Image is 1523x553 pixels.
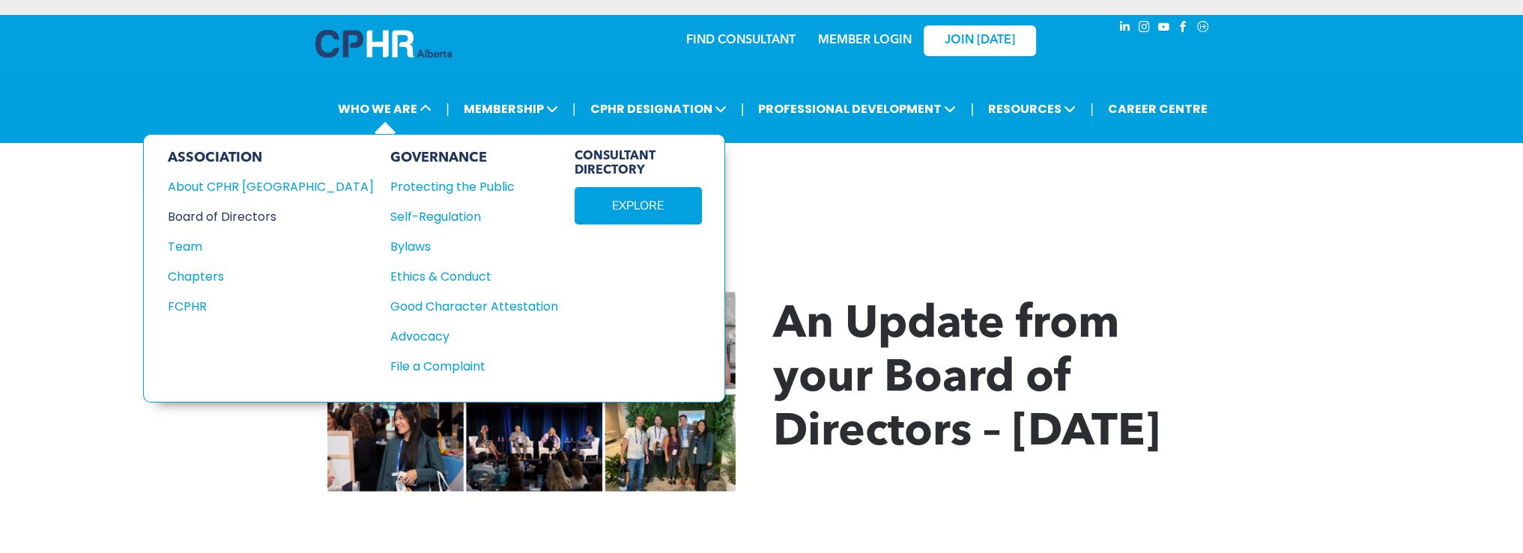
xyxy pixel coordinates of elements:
[1117,19,1133,39] a: linkedin
[818,34,912,46] a: MEMBER LOGIN
[390,177,542,196] div: Protecting the Public
[315,30,452,58] img: A blue and white logo for cp alberta
[390,297,542,316] div: Good Character Attestation
[586,95,731,123] span: CPHR DESIGNATION
[1136,19,1153,39] a: instagram
[446,94,449,124] li: |
[575,187,702,224] a: EXPLORE
[168,297,354,316] div: FCPHR
[1195,19,1211,39] a: Social network
[575,150,702,178] span: CONSULTANT DIRECTORY
[390,267,542,286] div: Ethics & Conduct
[168,267,374,286] a: Chapters
[459,95,563,123] span: MEMBERSHIP
[390,237,558,256] a: Bylaws
[168,237,374,256] a: Team
[390,150,558,166] div: GOVERNANCE
[754,95,960,123] span: PROFESSIONAL DEVELOPMENT
[1175,19,1192,39] a: facebook
[168,150,374,166] div: ASSOCIATION
[945,34,1015,48] span: JOIN [DATE]
[168,297,374,316] a: FCPHR
[390,177,558,196] a: Protecting the Public
[390,237,542,256] div: Bylaws
[741,94,745,124] li: |
[390,207,542,226] div: Self-Regulation
[984,95,1080,123] span: RESOURCES
[168,267,354,286] div: Chapters
[1156,19,1172,39] a: youtube
[686,34,796,46] a: FIND CONSULTANT
[168,237,354,256] div: Team
[970,94,974,124] li: |
[390,297,558,316] a: Good Character Attestation
[168,177,374,196] a: About CPHR [GEOGRAPHIC_DATA]
[773,303,1160,456] span: An Update from your Board of Directors – [DATE]
[1103,95,1212,123] a: CAREER CENTRE
[168,207,354,226] div: Board of Directors
[390,327,558,346] a: Advocacy
[168,177,354,196] div: About CPHR [GEOGRAPHIC_DATA]
[572,94,576,124] li: |
[924,25,1036,56] a: JOIN [DATE]
[333,95,436,123] span: WHO WE ARE
[390,357,558,376] a: File a Complaint
[1090,94,1094,124] li: |
[390,357,542,376] div: File a Complaint
[168,207,374,226] a: Board of Directors
[390,327,542,346] div: Advocacy
[390,207,558,226] a: Self-Regulation
[390,267,558,286] a: Ethics & Conduct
